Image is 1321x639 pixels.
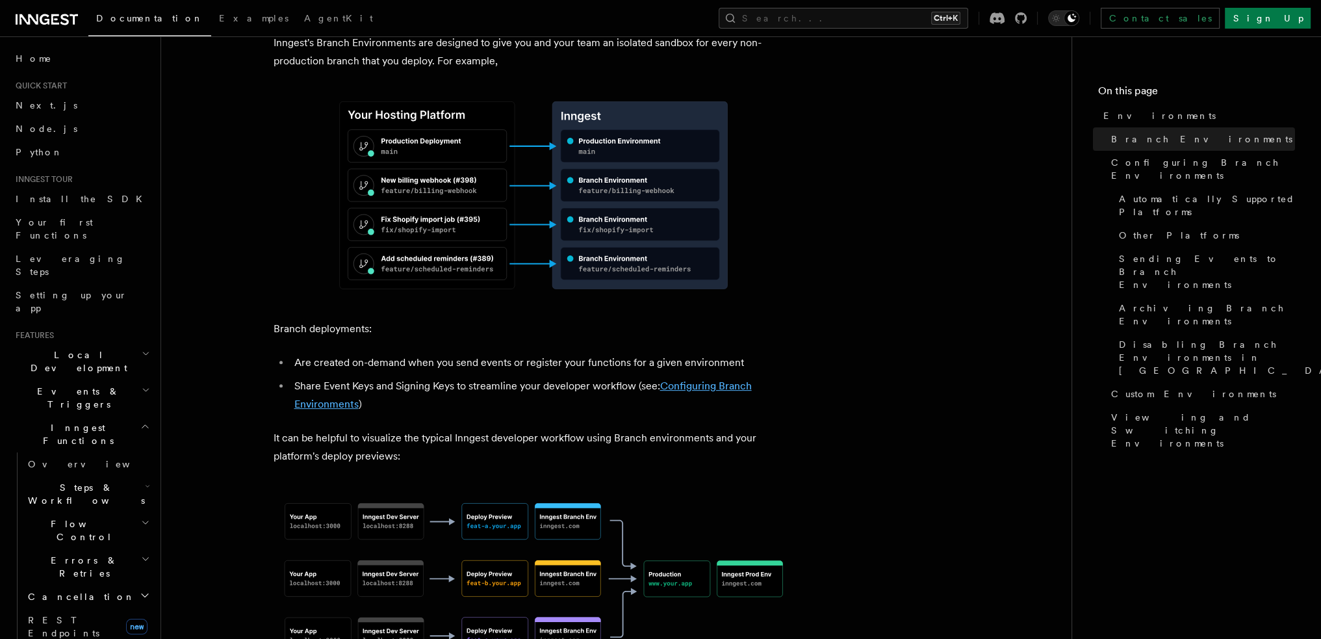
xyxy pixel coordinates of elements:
[219,13,289,23] span: Examples
[16,290,127,313] span: Setting up your app
[290,354,793,372] li: Are created on-demand when you send events or register your functions for a given environment
[23,590,135,603] span: Cancellation
[10,211,153,247] a: Your first Functions
[1098,83,1295,104] h4: On this page
[10,330,54,341] span: Features
[1111,387,1276,400] span: Custom Environments
[23,549,153,585] button: Errors & Retries
[1103,109,1216,122] span: Environments
[10,247,153,283] a: Leveraging Steps
[1098,104,1295,127] a: Environments
[1225,8,1311,29] a: Sign Up
[1119,192,1295,218] span: Automatically Supported Platforms
[1114,187,1295,224] a: Automatically Supported Platforms
[10,416,153,452] button: Inngest Functions
[1106,382,1295,406] a: Custom Environments
[23,554,141,580] span: Errors & Retries
[96,13,203,23] span: Documentation
[16,100,77,111] span: Next.js
[23,512,153,549] button: Flow Control
[1106,127,1295,151] a: Branch Environments
[88,4,211,36] a: Documentation
[1106,406,1295,455] a: Viewing and Switching Environments
[304,13,373,23] span: AgentKit
[16,254,125,277] span: Leveraging Steps
[1114,333,1295,382] a: Disabling Branch Environments in [GEOGRAPHIC_DATA]
[1119,302,1295,328] span: Archiving Branch Environments
[211,4,296,35] a: Examples
[1101,8,1220,29] a: Contact sales
[10,117,153,140] a: Node.js
[23,476,153,512] button: Steps & Workflows
[931,12,960,25] kbd: Ctrl+K
[28,459,162,469] span: Overview
[10,140,153,164] a: Python
[1114,224,1295,247] a: Other Platforms
[274,16,793,70] p: Most developer workflows are centered around branching, whether feature branches or a variant of ...
[23,517,141,543] span: Flow Control
[274,320,793,338] p: Branch deployments:
[10,81,67,91] span: Quick start
[1119,252,1295,291] span: Sending Events to Branch Environments
[16,52,52,65] span: Home
[719,8,968,29] button: Search...Ctrl+K
[290,377,793,413] li: Share Event Keys and Signing Keys to streamline your developer workflow (see: )
[1048,10,1079,26] button: Toggle dark mode
[16,124,77,134] span: Node.js
[10,380,153,416] button: Events & Triggers
[1106,151,1295,187] a: Configuring Branch Environments
[16,194,150,204] span: Install the SDK
[1111,411,1295,450] span: Viewing and Switching Environments
[16,217,93,241] span: Your first Functions
[126,619,147,634] span: new
[10,385,142,411] span: Events & Triggers
[28,615,99,638] span: REST Endpoints
[1119,229,1239,242] span: Other Platforms
[1114,247,1295,296] a: Sending Events to Branch Environments
[1111,133,1292,146] span: Branch Environments
[23,585,153,608] button: Cancellation
[1114,296,1295,333] a: Archiving Branch Environments
[1111,156,1295,182] span: Configuring Branch Environments
[23,452,153,476] a: Overview
[10,47,153,70] a: Home
[10,343,153,380] button: Local Development
[16,147,63,157] span: Python
[296,4,381,35] a: AgentKit
[23,481,145,507] span: Steps & Workflows
[10,283,153,320] a: Setting up your app
[10,348,142,374] span: Local Development
[10,94,153,117] a: Next.js
[10,174,73,185] span: Inngest tour
[274,91,793,299] img: Branch Environments mapping to your hosting platform's deployment previews
[10,187,153,211] a: Install the SDK
[274,429,793,465] p: It can be helpful to visualize the typical Inngest developer workflow using Branch environments a...
[10,421,140,447] span: Inngest Functions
